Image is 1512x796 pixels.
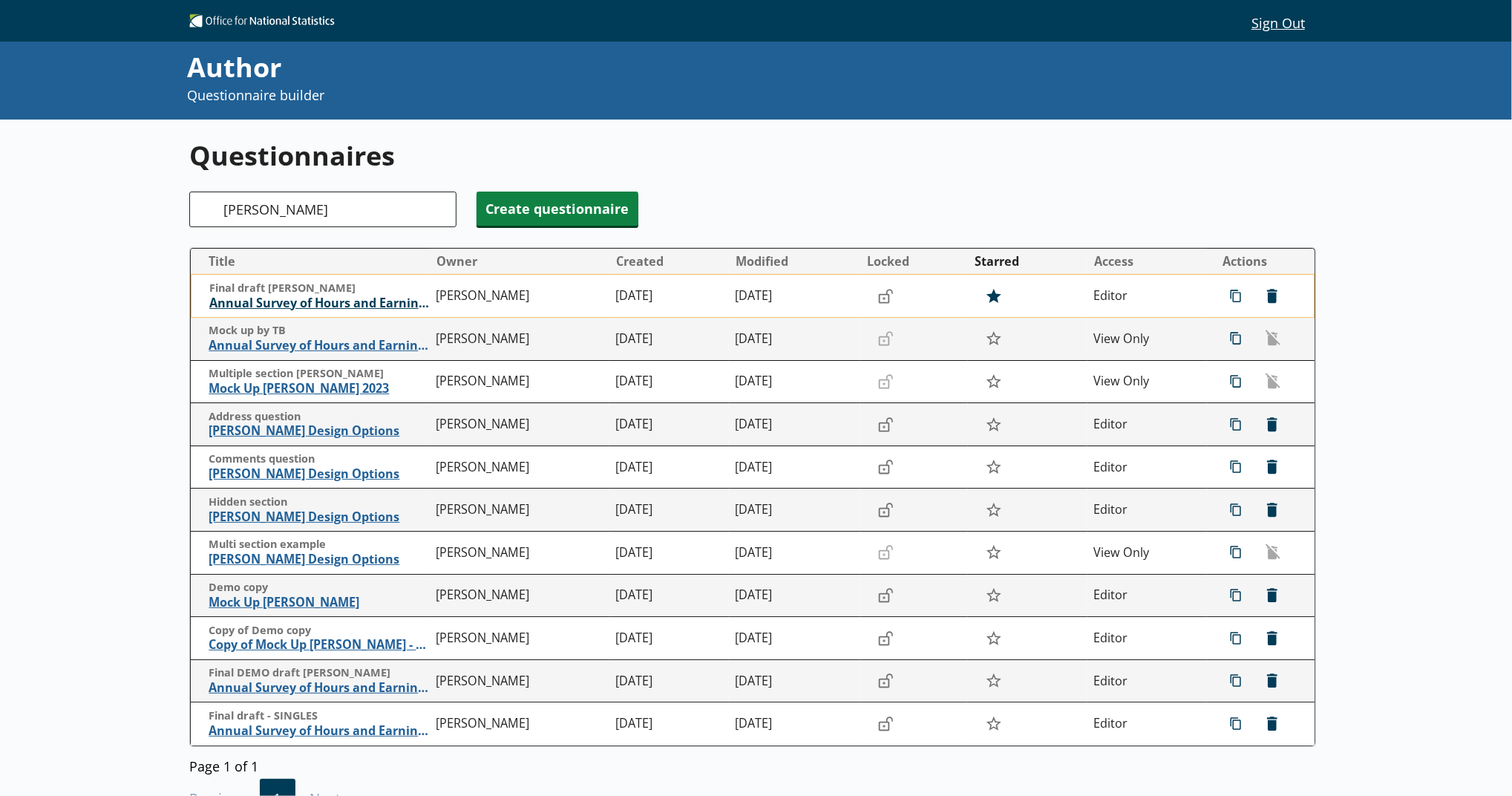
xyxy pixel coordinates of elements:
[430,574,609,617] td: [PERSON_NAME]
[978,667,1010,695] button: Star
[197,249,429,273] button: Title
[430,446,609,489] td: [PERSON_NAME]
[209,466,429,482] span: [PERSON_NAME] Design Options
[609,489,729,532] td: [DATE]
[609,617,729,660] td: [DATE]
[871,454,900,480] button: Lock
[729,489,860,532] td: [DATE]
[1088,249,1206,273] button: Access
[609,702,729,746] td: [DATE]
[477,192,638,226] button: Create questionnaire
[609,574,729,617] td: [DATE]
[209,637,429,653] span: Copy of Mock Up [PERSON_NAME] - AM version
[729,360,860,403] td: [DATE]
[209,595,429,610] span: Mock Up [PERSON_NAME]
[209,410,429,424] span: Address question
[609,318,729,361] td: [DATE]
[209,624,429,638] span: Copy of Demo copy
[209,495,429,509] span: Hidden section
[871,668,900,694] button: Lock
[1087,318,1207,361] td: View Only
[729,318,860,361] td: [DATE]
[871,284,900,309] button: Lock
[609,659,729,702] td: [DATE]
[1087,403,1207,446] td: Editor
[729,275,860,318] td: [DATE]
[430,489,609,532] td: [PERSON_NAME]
[609,446,729,489] td: [DATE]
[730,249,860,273] button: Modified
[430,403,609,446] td: [PERSON_NAME]
[609,532,729,575] td: [DATE]
[430,360,609,403] td: [PERSON_NAME]
[209,723,429,739] span: Annual Survey of Hours and Earnings ([PERSON_NAME])
[209,324,429,338] span: Mock up by TB
[187,49,1018,86] div: Author
[1087,574,1207,617] td: Editor
[1087,275,1207,318] td: Editor
[1207,249,1315,275] th: Actions
[729,574,860,617] td: [DATE]
[978,581,1010,610] button: Star
[978,538,1010,567] button: Star
[609,403,729,446] td: [DATE]
[978,710,1010,738] button: Star
[430,275,609,318] td: [PERSON_NAME]
[729,702,860,746] td: [DATE]
[187,86,1018,105] p: Questionnaire builder
[209,552,429,567] span: [PERSON_NAME] Design Options
[609,275,729,318] td: [DATE]
[1087,360,1207,403] td: View Only
[209,281,429,296] span: Final draft [PERSON_NAME]
[209,296,429,311] span: Annual Survey of Hours and Earnings ([PERSON_NAME])
[1087,659,1207,702] td: Editor
[729,617,860,660] td: [DATE]
[209,367,429,381] span: Multiple section [PERSON_NAME]
[861,249,967,273] button: Locked
[209,666,429,680] span: Final DEMO draft [PERSON_NAME]
[209,338,429,353] span: Annual Survey of Hours and Earnings ([PERSON_NAME]) 2023
[209,581,429,595] span: Demo copy
[1087,489,1207,532] td: Editor
[189,754,1317,775] div: Page 1 of 1
[729,532,860,575] td: [DATE]
[871,583,900,608] button: Lock
[430,659,609,702] td: [PERSON_NAME]
[430,617,609,660] td: [PERSON_NAME]
[430,702,609,746] td: [PERSON_NAME]
[1087,702,1207,746] td: Editor
[978,368,1010,396] button: Star
[871,711,900,737] button: Lock
[978,624,1010,652] button: Star
[871,497,900,523] button: Lock
[209,381,429,397] span: Mock Up [PERSON_NAME] 2023
[1087,532,1207,575] td: View Only
[978,282,1010,310] button: Star
[209,509,429,525] span: [PERSON_NAME] Design Options
[1240,10,1317,35] button: Sign Out
[610,249,728,273] button: Created
[978,453,1010,481] button: Star
[871,625,900,650] button: Lock
[1087,617,1207,660] td: Editor
[209,423,429,439] span: [PERSON_NAME] Design Options
[978,410,1010,438] button: Star
[978,496,1010,524] button: Star
[729,446,860,489] td: [DATE]
[729,659,860,702] td: [DATE]
[431,249,609,273] button: Owner
[189,192,456,227] input: Search questionnaire titles
[729,403,860,446] td: [DATE]
[189,137,1317,174] h1: Questionnaires
[209,709,429,723] span: Final draft - SINGLES
[209,538,429,552] span: Multi section example
[871,412,900,437] button: Lock
[969,249,1087,273] button: Starred
[209,452,429,466] span: Comments question
[430,318,609,361] td: [PERSON_NAME]
[209,680,429,696] span: Annual Survey of Hours and Earnings ([PERSON_NAME])
[1087,446,1207,489] td: Editor
[430,532,609,575] td: [PERSON_NAME]
[978,324,1010,353] button: Star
